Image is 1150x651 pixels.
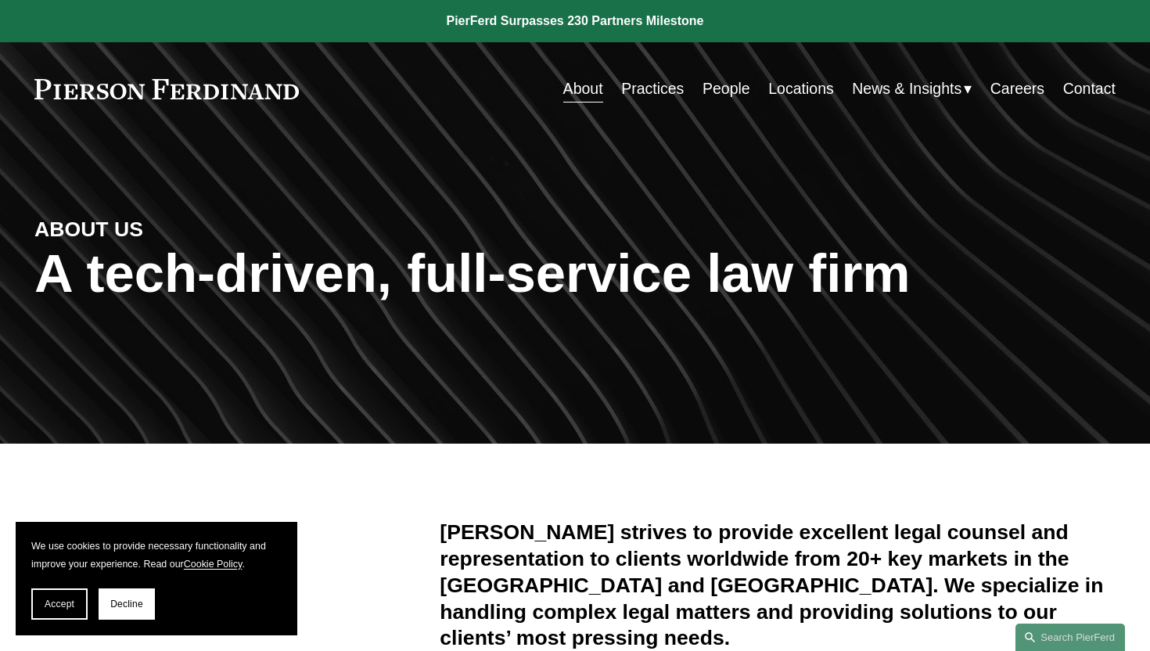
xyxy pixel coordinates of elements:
[768,74,834,104] a: Locations
[99,588,155,620] button: Decline
[990,74,1044,104] a: Careers
[852,74,972,104] a: folder dropdown
[184,559,243,570] a: Cookie Policy
[1063,74,1116,104] a: Contact
[852,75,961,103] span: News & Insights
[45,599,74,610] span: Accept
[31,538,282,573] p: We use cookies to provide necessary functionality and improve your experience. Read our .
[16,522,297,635] section: Cookie banner
[34,520,194,561] span: Overview
[703,74,750,104] a: People
[621,74,684,104] a: Practices
[1015,624,1125,651] a: Search this site
[110,599,143,610] span: Decline
[34,218,143,241] strong: ABOUT US
[563,74,603,104] a: About
[34,243,1116,305] h1: A tech-driven, full-service law firm
[31,588,88,620] button: Accept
